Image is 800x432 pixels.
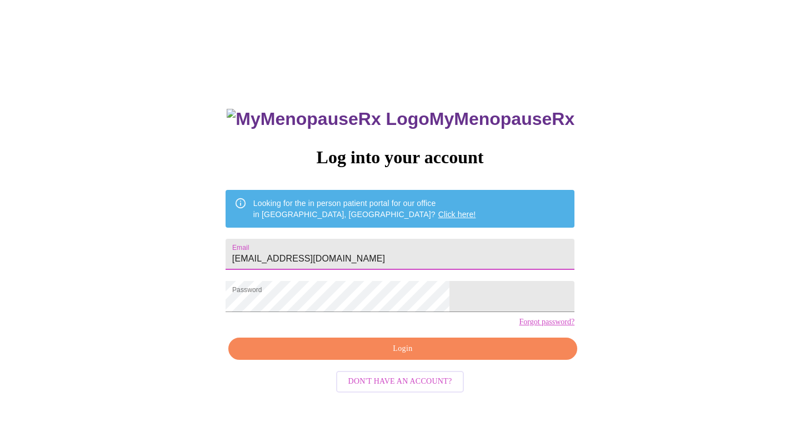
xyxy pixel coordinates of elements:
[519,318,574,326] a: Forgot password?
[438,210,476,219] a: Click here!
[348,375,452,389] span: Don't have an account?
[226,147,574,168] h3: Log into your account
[253,193,476,224] div: Looking for the in person patient portal for our office in [GEOGRAPHIC_DATA], [GEOGRAPHIC_DATA]?
[227,109,574,129] h3: MyMenopauseRx
[333,376,467,385] a: Don't have an account?
[228,338,577,360] button: Login
[241,342,564,356] span: Login
[336,371,464,393] button: Don't have an account?
[227,109,429,129] img: MyMenopauseRx Logo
